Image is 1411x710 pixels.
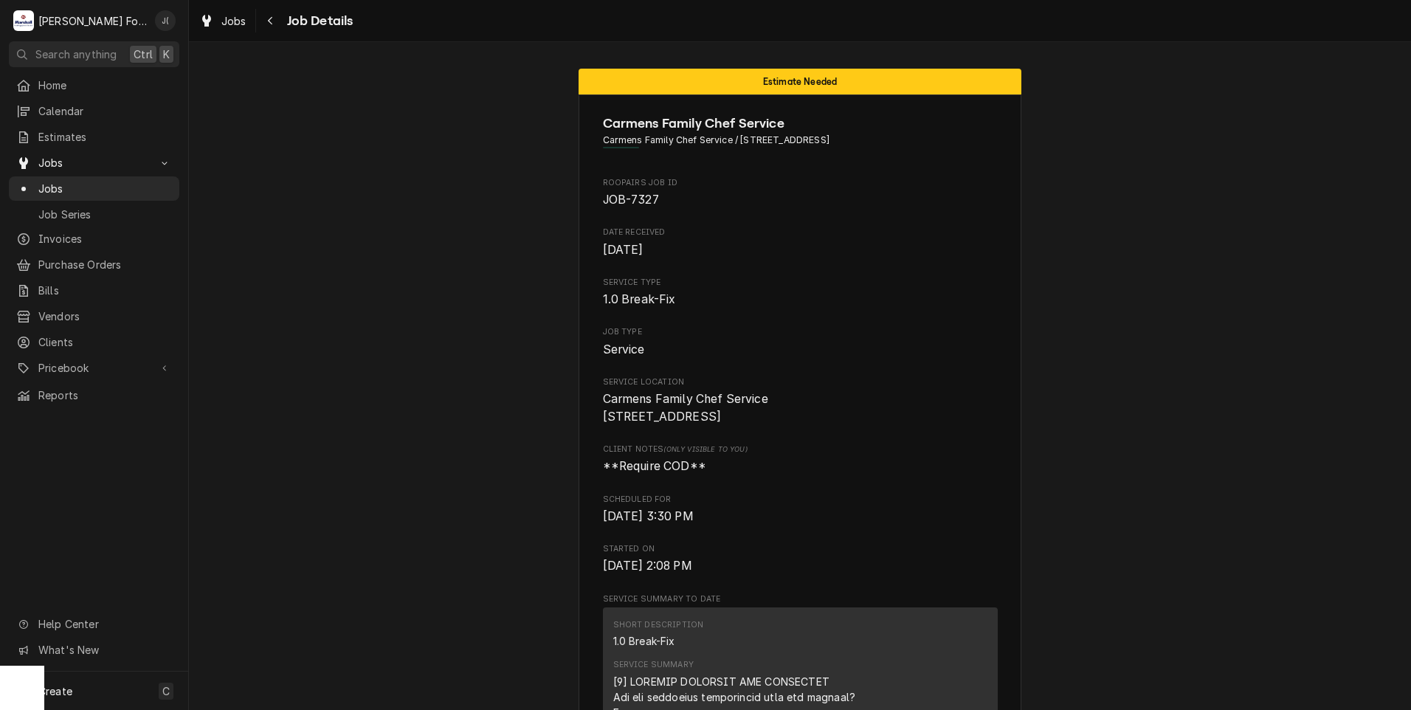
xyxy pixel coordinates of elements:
[38,13,147,29] div: [PERSON_NAME] Food Equipment Service
[38,77,172,93] span: Home
[603,277,998,289] span: Service Type
[603,227,998,258] div: Date Received
[603,444,998,455] span: Client Notes
[603,342,645,356] span: Service
[603,593,998,605] span: Service Summary To Date
[38,129,172,145] span: Estimates
[9,638,179,662] a: Go to What's New
[283,11,353,31] span: Job Details
[221,13,246,29] span: Jobs
[35,46,117,62] span: Search anything
[603,376,998,426] div: Service Location
[603,376,998,388] span: Service Location
[38,257,172,272] span: Purchase Orders
[603,291,998,309] span: Service Type
[155,10,176,31] div: J(
[38,387,172,403] span: Reports
[603,444,998,475] div: [object Object]
[38,283,172,298] span: Bills
[9,278,179,303] a: Bills
[162,683,170,699] span: C
[579,69,1021,94] div: Status
[603,341,998,359] span: Job Type
[9,202,179,227] a: Job Series
[38,616,170,632] span: Help Center
[38,155,150,170] span: Jobs
[603,557,998,575] span: Started On
[603,559,692,573] span: [DATE] 2:08 PM
[603,114,998,134] span: Name
[9,176,179,201] a: Jobs
[603,241,998,259] span: Date Received
[603,134,998,147] span: Address
[603,508,998,525] span: Scheduled For
[9,99,179,123] a: Calendar
[9,252,179,277] a: Purchase Orders
[603,177,998,209] div: Roopairs Job ID
[603,458,998,475] span: [object Object]
[9,227,179,251] a: Invoices
[603,392,768,424] span: Carmens Family Chef Service [STREET_ADDRESS]
[603,191,998,209] span: Roopairs Job ID
[155,10,176,31] div: Jeff Debigare (109)'s Avatar
[259,9,283,32] button: Navigate back
[38,231,172,247] span: Invoices
[38,334,172,350] span: Clients
[603,326,998,358] div: Job Type
[9,41,179,67] button: Search anythingCtrlK
[134,46,153,62] span: Ctrl
[603,494,998,506] span: Scheduled For
[603,193,659,207] span: JOB-7327
[163,46,170,62] span: K
[38,181,172,196] span: Jobs
[13,10,34,31] div: Marshall Food Equipment Service's Avatar
[9,612,179,636] a: Go to Help Center
[193,9,252,33] a: Jobs
[38,685,72,697] span: Create
[9,383,179,407] a: Reports
[603,543,998,555] span: Started On
[603,326,998,338] span: Job Type
[38,309,172,324] span: Vendors
[763,77,837,86] span: Estimate Needed
[38,207,172,222] span: Job Series
[38,360,150,376] span: Pricebook
[613,619,704,631] div: Short Description
[603,227,998,238] span: Date Received
[603,177,998,189] span: Roopairs Job ID
[663,445,747,453] span: (Only Visible to You)
[13,10,34,31] div: M
[613,659,694,671] div: Service Summary
[9,304,179,328] a: Vendors
[603,390,998,425] span: Service Location
[9,125,179,149] a: Estimates
[38,103,172,119] span: Calendar
[9,73,179,97] a: Home
[603,509,694,523] span: [DATE] 3:30 PM
[38,642,170,658] span: What's New
[603,292,676,306] span: 1.0 Break-Fix
[9,356,179,380] a: Go to Pricebook
[613,633,675,649] div: 1.0 Break-Fix
[603,114,998,159] div: Client Information
[603,243,644,257] span: [DATE]
[9,330,179,354] a: Clients
[603,277,998,309] div: Service Type
[603,494,998,525] div: Scheduled For
[9,151,179,175] a: Go to Jobs
[603,543,998,575] div: Started On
